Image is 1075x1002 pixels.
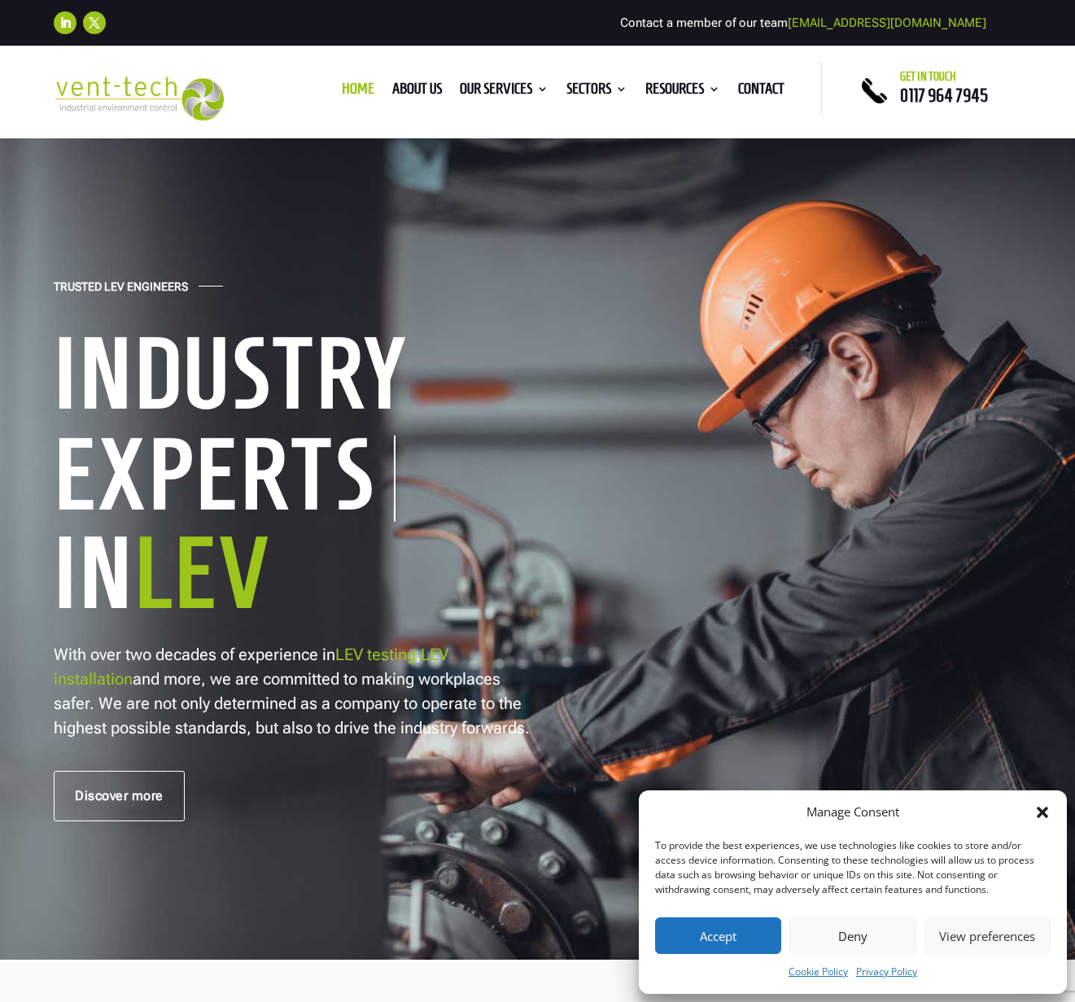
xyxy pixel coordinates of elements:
a: Privacy Policy [856,962,917,982]
div: To provide the best experiences, we use technologies like cookies to store and/or access device i... [655,838,1049,897]
h1: In [54,522,558,632]
a: Our Services [460,83,548,101]
button: View preferences [924,917,1051,954]
a: 0117 964 7945 [900,85,988,105]
a: Follow on LinkedIn [54,11,76,34]
h1: Experts [54,435,395,522]
a: Discover more [54,771,185,821]
button: Deny [789,917,915,954]
div: Close dialog [1034,804,1051,820]
button: Accept [655,917,781,954]
h4: Trusted LEV Engineers [54,280,188,302]
span: Get in touch [900,70,956,83]
h1: Industry [54,322,558,433]
a: About us [392,83,442,101]
a: [EMAIL_ADDRESS][DOMAIN_NAME] [788,15,986,30]
div: Manage Consent [806,803,899,822]
a: LEV installation [54,645,448,689]
span: Contact a member of our team [620,15,986,30]
a: Cookie Policy [789,962,848,982]
span: LEV [134,519,272,626]
p: With over two decades of experience in , and more, we are committed to making workplaces safer. W... [54,642,534,740]
a: Home [342,83,374,101]
a: LEV testing [335,645,416,664]
a: Follow on X [83,11,106,34]
a: Resources [645,83,720,101]
a: Sectors [566,83,627,101]
img: 2023-09-27T08_35_16.549ZVENT-TECH---Clear-background [54,77,224,120]
a: Contact [738,83,784,101]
